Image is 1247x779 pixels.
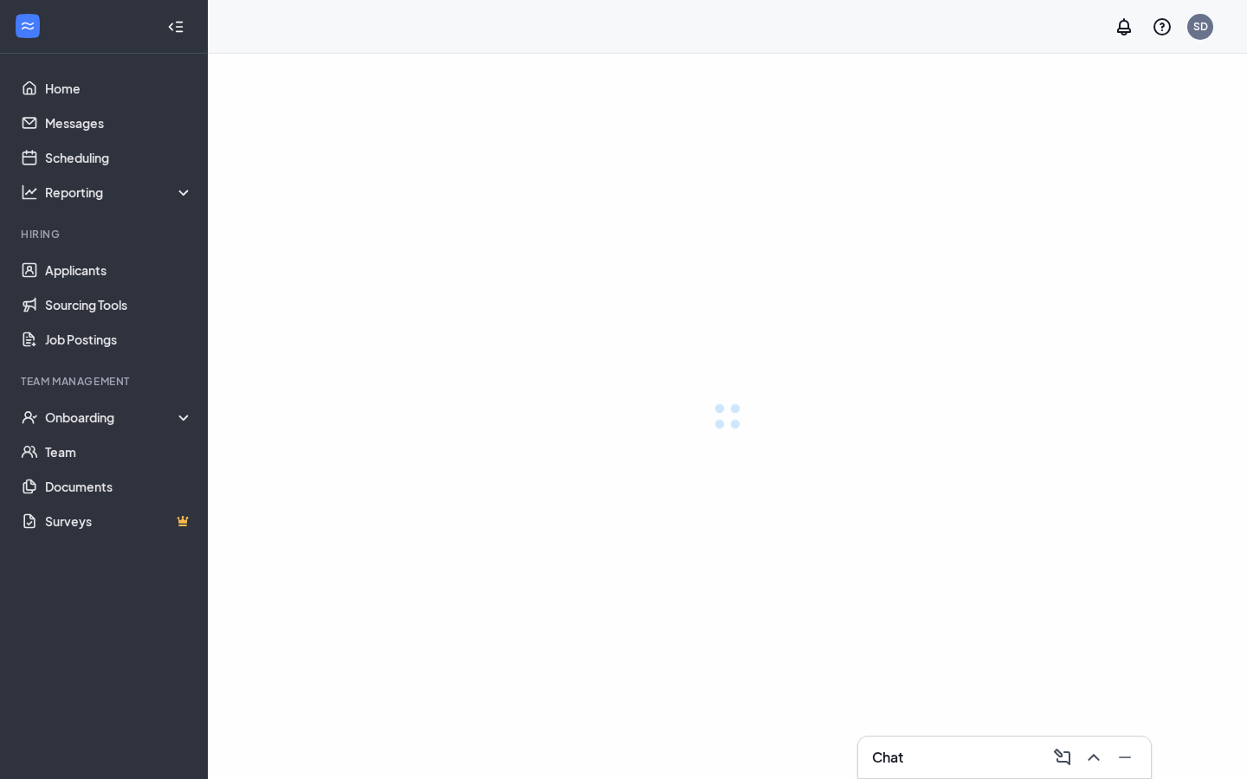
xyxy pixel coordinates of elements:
svg: Analysis [21,183,38,201]
a: Messages [45,106,193,140]
a: SurveysCrown [45,504,193,538]
a: Home [45,71,193,106]
div: SD [1193,19,1208,34]
button: Minimize [1109,744,1137,771]
svg: Minimize [1115,747,1135,768]
div: Reporting [45,183,194,201]
div: Hiring [21,227,190,241]
button: ComposeMessage [1047,744,1075,771]
a: Applicants [45,253,193,287]
a: Team [45,435,193,469]
svg: Collapse [167,18,184,35]
svg: UserCheck [21,409,38,426]
h3: Chat [872,748,903,767]
svg: Notifications [1114,16,1134,37]
svg: WorkstreamLogo [19,17,36,35]
a: Job Postings [45,322,193,357]
button: ChevronUp [1078,744,1106,771]
svg: QuestionInfo [1152,16,1173,37]
a: Sourcing Tools [45,287,193,322]
div: Onboarding [45,409,194,426]
svg: ChevronUp [1083,747,1104,768]
a: Scheduling [45,140,193,175]
svg: ComposeMessage [1052,747,1073,768]
a: Documents [45,469,193,504]
div: Team Management [21,374,190,389]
